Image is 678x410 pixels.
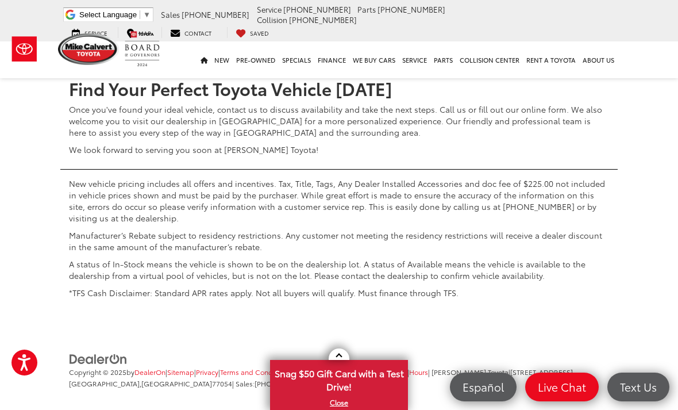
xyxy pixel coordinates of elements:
a: DealerOn Home Page [134,367,165,377]
span: Contact [184,29,211,37]
a: Privacy [196,367,218,377]
a: Español [450,373,517,401]
p: New vehicle pricing includes all offers and incentives. Tax, Title, Tags, Any Dealer Installed Ac... [69,178,609,224]
span: Text Us [614,380,662,394]
a: Collision Center [456,41,523,78]
span: Select Language [79,10,137,19]
span: Service [84,29,107,37]
span: ▼ [143,10,151,19]
a: Service [63,27,116,38]
a: Finance [314,41,349,78]
span: Snag $50 Gift Card with a Test Drive! [271,361,407,396]
span: [PHONE_NUMBER] [182,9,249,20]
span: | [194,367,218,377]
span: | Sales: [232,378,315,388]
a: My Saved Vehicles [227,27,278,38]
span: [PHONE_NUMBER] [283,4,351,14]
a: About Us [579,41,618,78]
a: Parts [430,41,456,78]
span: Service [257,4,282,14]
span: | [165,367,194,377]
a: Hours [409,367,428,377]
span: by [126,367,165,377]
p: *TFS Cash Disclaimer: Standard APR rates apply. Not all buyers will qualify. Must finance through... [69,287,609,298]
a: Select Language​ [79,10,151,19]
span: Copyright © 2025 [69,367,126,377]
span: Map [138,29,151,37]
a: New [211,41,233,78]
span: Collision [257,14,287,25]
a: Specials [279,41,314,78]
img: DealerOn [69,353,128,366]
a: Rent a Toyota [523,41,579,78]
span: [PHONE_NUMBER] [289,14,357,25]
a: Terms and Conditions [220,367,290,377]
span: [STREET_ADDRESS], [510,367,575,377]
span: | [218,367,290,377]
a: Map [118,27,160,38]
p: A status of In-Stock means the vehicle is shown to be on the dealership lot. A status of Availabl... [69,258,609,281]
span: 77054 [212,378,232,388]
a: Contact [161,27,220,38]
a: DealerOn [69,352,128,364]
span: Sales [161,9,180,20]
p: Manufacturer’s Rebate subject to residency restrictions. Any customer not meeting the residency r... [69,229,609,252]
a: Service [399,41,430,78]
span: [GEOGRAPHIC_DATA] [141,378,212,388]
img: Toyota [3,30,46,68]
span: [PHONE_NUMBER] [255,378,315,388]
span: Live Chat [532,380,592,394]
a: Text Us [607,373,669,401]
p: We look forward to serving you soon at [PERSON_NAME] Toyota! [69,144,609,155]
img: Mike Calvert Toyota [58,33,119,65]
span: [GEOGRAPHIC_DATA], [69,378,141,388]
span: Saved [250,29,269,37]
p: Once you've found your ideal vehicle, contact us to discuss availability and take the next steps.... [69,104,609,138]
h2: Find Your Perfect Toyota Vehicle [DATE] [69,79,609,98]
a: Pre-Owned [233,41,279,78]
a: Home [197,41,211,78]
a: Live Chat [525,373,599,401]
span: Español [457,380,510,394]
span: | [407,367,428,377]
a: WE BUY CARS [349,41,399,78]
span: Parts [357,4,376,14]
span: | [PERSON_NAME] Toyota [428,367,509,377]
span: [PHONE_NUMBER] [377,4,445,14]
a: Sitemap [167,367,194,377]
